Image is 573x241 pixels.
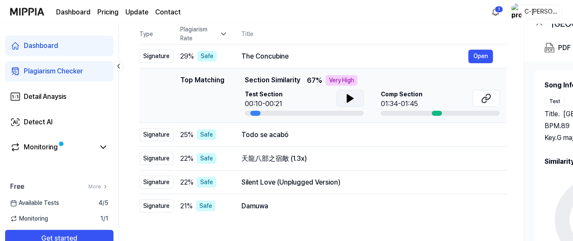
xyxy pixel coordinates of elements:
div: Signature [139,176,173,189]
div: Plagiarism Checker [24,66,83,76]
img: profile [511,3,522,20]
div: Detect AI [24,117,53,127]
span: Section Similarity [245,75,300,86]
a: Plagiarism Checker [5,61,113,81]
div: The Concubine [241,51,468,62]
span: Free [10,182,24,192]
button: profileC-[PERSON_NAME] [508,5,563,19]
div: Dashboard [24,41,58,51]
div: Very High [326,75,357,86]
a: Dashboard [5,36,113,56]
span: Monitoring [10,214,48,223]
div: 1 [495,6,503,13]
div: Silent Love (Unplugged Version) [241,177,493,188]
a: Detect AI [5,112,113,132]
button: 알림1 [489,5,502,19]
img: 알림 [491,7,501,17]
div: Monitoring [24,142,58,152]
div: 01:34-01:45 [381,99,423,109]
div: Top Matching [180,75,224,116]
div: Todo se acabó [241,130,493,140]
div: Safe [196,201,216,211]
span: 21 % [180,201,193,211]
img: PDF Download [545,43,555,53]
div: Plagiarism Rate [180,25,228,43]
span: 1 / 1 [100,214,108,223]
a: Contact [155,7,181,17]
div: Signature [139,152,173,165]
span: Comp Section [381,90,423,99]
span: Title . [545,109,560,119]
button: Open [468,50,493,63]
div: Detail Anaysis [24,92,66,102]
a: Pricing [97,7,119,17]
div: Signature [139,128,173,141]
a: Update [125,7,148,17]
div: Signature [139,199,173,213]
div: Test [545,97,565,106]
span: 22 % [180,154,193,164]
div: 天龍八部之宿敵 (1.3x) [241,154,493,164]
a: Dashboard [56,7,91,17]
span: 29 % [180,51,194,62]
span: 67 % [307,76,322,86]
a: Detail Anaysis [5,87,113,107]
div: Damuwa [241,201,493,211]
th: Title [241,24,507,44]
span: Test Section [245,90,283,99]
span: 22 % [180,177,193,188]
div: Safe [197,51,217,62]
span: 4 / 5 [99,199,108,207]
span: 25 % [180,130,193,140]
div: C-[PERSON_NAME] [524,7,557,16]
th: Type [139,24,173,45]
a: Monitoring [10,142,95,152]
a: More [88,183,108,191]
div: Safe [197,177,216,188]
div: Safe [197,153,216,164]
span: Available Tests [10,199,59,207]
div: 00:10-00:21 [245,99,283,109]
div: Safe [197,129,216,140]
div: Signature [139,50,173,63]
